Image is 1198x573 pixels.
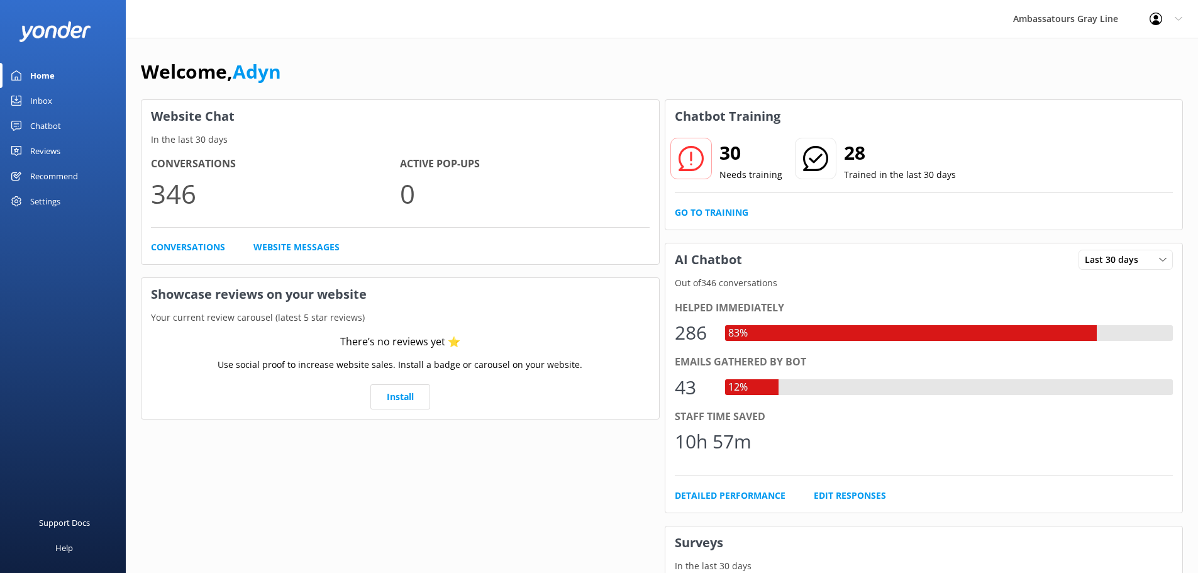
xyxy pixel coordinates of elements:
[675,300,1173,316] div: Helped immediately
[675,318,713,348] div: 286
[719,138,782,168] h2: 30
[665,526,1183,559] h3: Surveys
[665,243,752,276] h3: AI Chatbot
[665,276,1183,290] p: Out of 346 conversations
[39,510,90,535] div: Support Docs
[218,358,582,372] p: Use social proof to increase website sales. Install a badge or carousel on your website.
[844,138,956,168] h2: 28
[151,156,400,172] h4: Conversations
[30,88,52,113] div: Inbox
[725,325,751,342] div: 83%
[675,409,1173,425] div: Staff time saved
[151,172,400,214] p: 346
[55,535,73,560] div: Help
[141,133,659,147] p: In the last 30 days
[675,426,752,457] div: 10h 57m
[400,156,649,172] h4: Active Pop-ups
[814,489,886,503] a: Edit Responses
[675,354,1173,370] div: Emails gathered by bot
[30,63,55,88] div: Home
[844,168,956,182] p: Trained in the last 30 days
[30,164,78,189] div: Recommend
[141,311,659,325] p: Your current review carousel (latest 5 star reviews)
[30,138,60,164] div: Reviews
[400,172,649,214] p: 0
[253,240,340,254] a: Website Messages
[675,489,785,503] a: Detailed Performance
[151,240,225,254] a: Conversations
[719,168,782,182] p: Needs training
[1085,253,1146,267] span: Last 30 days
[665,559,1183,573] p: In the last 30 days
[30,189,60,214] div: Settings
[141,100,659,133] h3: Website Chat
[665,100,790,133] h3: Chatbot Training
[725,379,751,396] div: 12%
[141,278,659,311] h3: Showcase reviews on your website
[675,206,748,220] a: Go to Training
[30,113,61,138] div: Chatbot
[141,57,281,87] h1: Welcome,
[340,334,460,350] div: There’s no reviews yet ⭐
[19,21,91,42] img: yonder-white-logo.png
[233,58,281,84] a: Adyn
[675,372,713,403] div: 43
[370,384,430,409] a: Install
